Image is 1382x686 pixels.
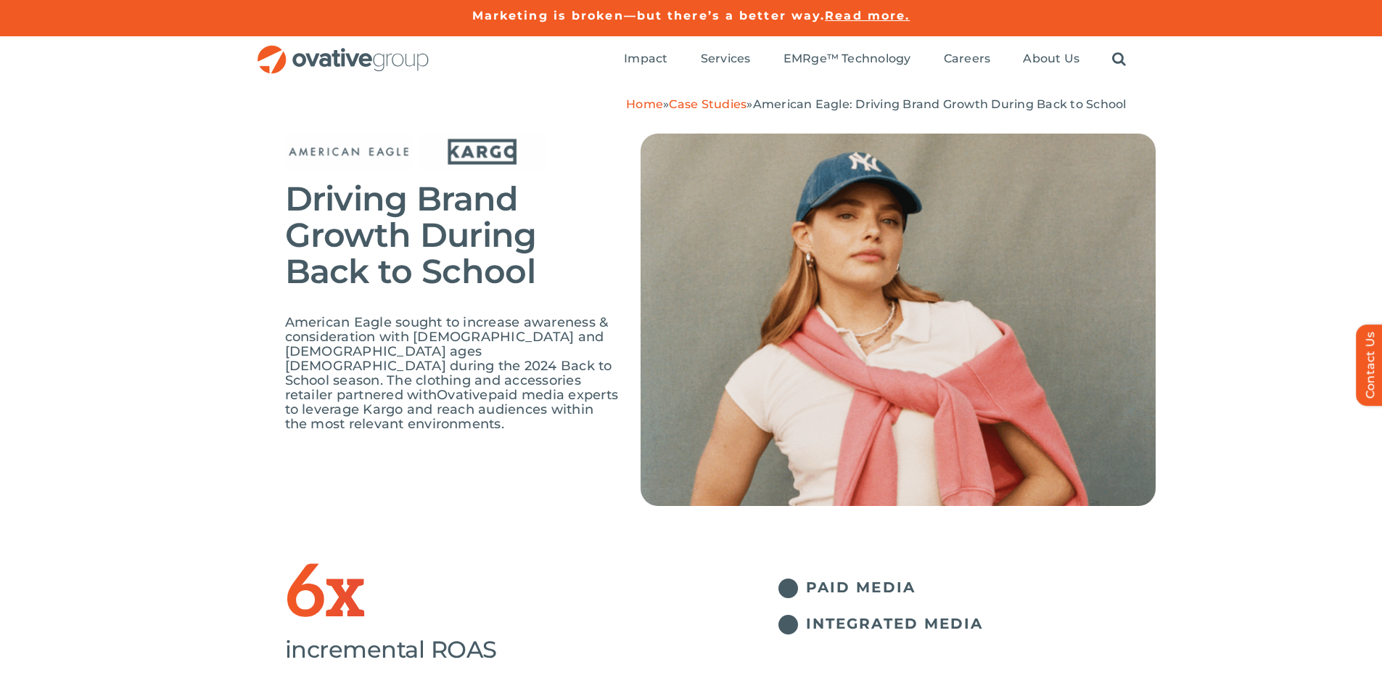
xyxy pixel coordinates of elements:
[806,579,1156,596] h5: PAID MEDIA
[285,314,612,403] span: American Eagle sought to increase awareness & consideration with [DEMOGRAPHIC_DATA] and [DEMOGRAP...
[626,97,663,111] a: Home
[419,134,546,170] img: Kargo
[472,9,826,23] a: Marketing is broken—but there’s a better way.
[825,9,910,23] a: Read more.
[285,134,412,170] img: American Eagle
[624,36,1126,83] nav: Menu
[641,134,1156,506] img: American-Eagle-2.png
[285,178,537,292] span: Driving Brand Growth During Back to School
[1112,52,1126,68] a: Search
[1023,52,1079,66] span: About Us
[624,52,667,68] a: Impact
[944,52,991,66] span: Careers
[285,387,619,432] span: paid media experts to leverage Kargo and reach audiences within the most relevant environments.
[626,97,1126,111] span: » »
[701,52,751,68] a: Services
[256,44,430,57] a: OG_Full_horizontal_RGB
[806,615,1156,632] h5: INTEGRATED MEDIA
[285,635,497,663] span: incremental ROAS
[624,52,667,66] span: Impact
[1023,52,1079,68] a: About Us
[944,52,991,68] a: Careers
[701,52,751,66] span: Services
[783,52,911,66] span: EMRge™ Technology
[285,571,720,618] h1: 6x
[753,97,1127,111] span: American Eagle: Driving Brand Growth During Back to School
[783,52,911,68] a: EMRge™ Technology
[437,387,488,403] span: Ovative
[669,97,746,111] a: Case Studies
